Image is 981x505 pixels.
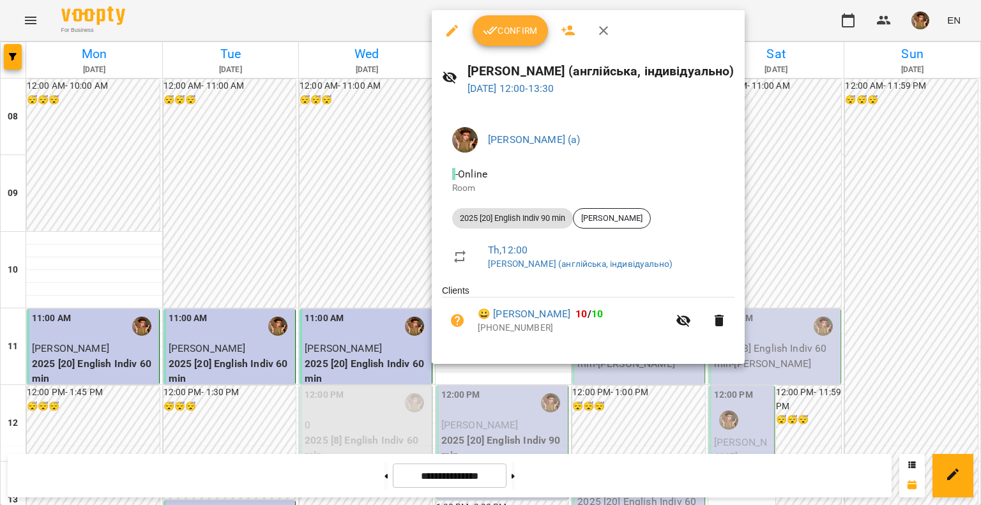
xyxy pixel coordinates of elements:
[473,15,548,46] button: Confirm
[442,284,734,348] ul: Clients
[488,259,673,269] a: [PERSON_NAME] (англійська, індивідуально)
[452,168,490,180] span: - Online
[452,213,573,224] span: 2025 [20] English Indiv 90 min
[575,308,587,320] span: 10
[478,306,570,322] a: 😀 [PERSON_NAME]
[573,208,651,229] div: [PERSON_NAME]
[452,127,478,153] img: 166010c4e833d35833869840c76da126.jpeg
[442,305,473,336] button: Unpaid. Bill the attendance?
[478,322,668,335] p: [PHONE_NUMBER]
[575,308,603,320] b: /
[488,133,581,146] a: [PERSON_NAME] (а)
[574,213,650,224] span: [PERSON_NAME]
[483,23,538,38] span: Confirm
[488,244,528,256] a: Th , 12:00
[452,182,724,195] p: Room
[468,82,554,94] a: [DATE] 12:00-13:30
[468,61,734,81] h6: [PERSON_NAME] (англійська, індивідуально)
[591,308,603,320] span: 10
